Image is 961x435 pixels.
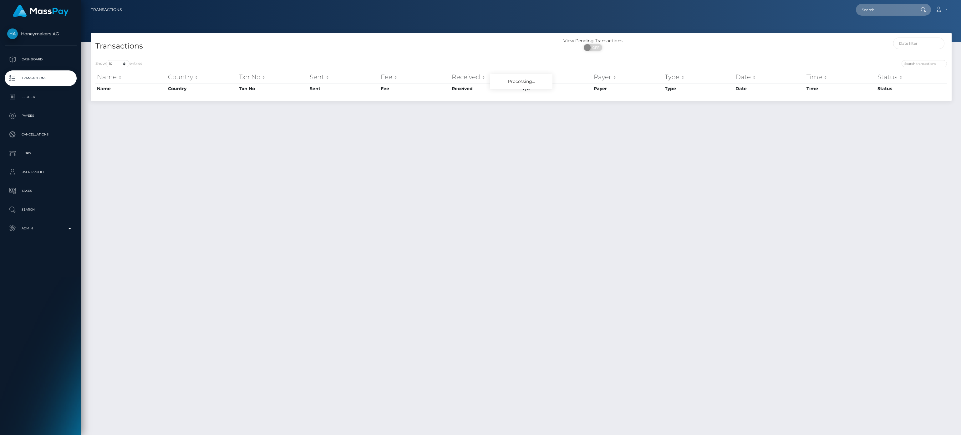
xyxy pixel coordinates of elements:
[663,71,734,83] th: Type
[587,44,603,51] span: OFF
[450,84,521,94] th: Received
[521,71,592,83] th: F/X
[663,84,734,94] th: Type
[166,71,237,83] th: Country
[5,221,77,236] a: Admin
[7,224,74,233] p: Admin
[592,84,663,94] th: Payer
[237,84,308,94] th: Txn No
[902,60,947,67] input: Search transactions
[805,71,876,83] th: Time
[95,84,166,94] th: Name
[876,71,947,83] th: Status
[379,84,450,94] th: Fee
[734,71,805,83] th: Date
[5,70,77,86] a: Transactions
[7,130,74,139] p: Cancellations
[5,31,77,37] span: Honeymakers AG
[5,164,77,180] a: User Profile
[856,4,915,16] input: Search...
[7,167,74,177] p: User Profile
[7,28,18,39] img: Honeymakers AG
[7,92,74,102] p: Ledger
[7,55,74,64] p: Dashboard
[7,111,74,120] p: Payees
[95,71,166,83] th: Name
[95,60,142,67] label: Show entries
[5,146,77,161] a: Links
[379,71,450,83] th: Fee
[7,186,74,196] p: Taxes
[490,74,552,89] div: Processing...
[5,52,77,67] a: Dashboard
[5,202,77,217] a: Search
[734,84,805,94] th: Date
[521,84,592,94] th: F/X
[308,71,379,83] th: Sent
[95,41,516,52] h4: Transactions
[166,84,237,94] th: Country
[592,71,663,83] th: Payer
[5,89,77,105] a: Ledger
[7,205,74,214] p: Search
[91,3,122,16] a: Transactions
[13,5,69,17] img: MassPay Logo
[5,183,77,199] a: Taxes
[450,71,521,83] th: Received
[237,71,308,83] th: Txn No
[7,149,74,158] p: Links
[308,84,379,94] th: Sent
[7,74,74,83] p: Transactions
[805,84,876,94] th: Time
[876,84,947,94] th: Status
[106,60,130,67] select: Showentries
[521,38,665,44] div: View Pending Transactions
[5,108,77,124] a: Payees
[5,127,77,142] a: Cancellations
[893,38,945,49] input: Date filter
